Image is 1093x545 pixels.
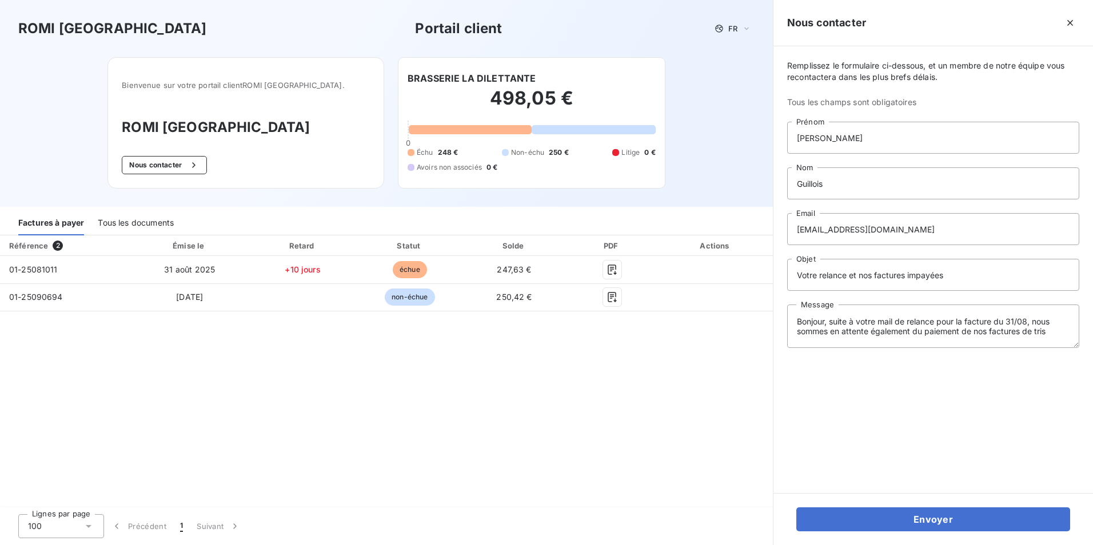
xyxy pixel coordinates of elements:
h5: Nous contacter [787,15,866,31]
div: Retard [251,240,354,251]
input: placeholder [787,259,1079,291]
span: 250 € [549,147,569,158]
span: Tous les champs sont obligatoires [787,97,1079,108]
div: Tous les documents [98,211,174,235]
span: 250,42 € [496,292,532,302]
span: FR [728,24,737,33]
span: Non-échu [511,147,544,158]
h2: 498,05 € [408,87,656,121]
span: 100 [28,520,42,532]
span: 2 [53,241,63,251]
div: Émise le [133,240,246,251]
button: 1 [173,514,190,538]
span: 01-25081011 [9,265,58,274]
span: +10 jours [285,265,320,274]
div: PDF [568,240,656,251]
span: [DATE] [176,292,203,302]
span: 0 € [644,147,655,158]
span: 31 août 2025 [164,265,215,274]
span: Litige [621,147,640,158]
span: Avoirs non associés [417,162,482,173]
input: placeholder [787,122,1079,154]
div: Statut [359,240,460,251]
div: Factures à payer [18,211,84,235]
span: 247,63 € [497,265,531,274]
h6: BRASSERIE LA DILETTANTE [408,71,536,85]
span: 01-25090694 [9,292,63,302]
div: Référence [9,241,48,250]
span: non-échue [385,288,434,306]
button: Suivant [190,514,248,538]
button: Envoyer [796,507,1070,531]
textarea: Bonjour, suite à votre mail de relance pour la facture du 31/08, nous sommes en attente également... [787,304,1079,348]
span: 1 [180,520,183,532]
div: Actions [661,240,771,251]
span: 248 € [438,147,458,158]
h3: ROMI [GEOGRAPHIC_DATA] [122,117,370,138]
div: Solde [465,240,563,251]
span: 0 € [486,162,497,173]
span: Remplissez le formulaire ci-dessous, et un membre de notre équipe vous recontactera dans les plus... [787,60,1079,83]
button: Nous contacter [122,156,206,174]
input: placeholder [787,213,1079,245]
span: échue [393,261,427,278]
button: Précédent [104,514,173,538]
span: Bienvenue sur votre portail client ROMI [GEOGRAPHIC_DATA] . [122,81,370,90]
h3: Portail client [415,18,502,39]
input: placeholder [787,167,1079,199]
h3: ROMI [GEOGRAPHIC_DATA] [18,18,206,39]
span: 0 [406,138,410,147]
span: Échu [417,147,433,158]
